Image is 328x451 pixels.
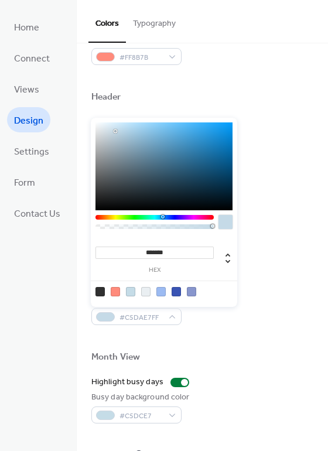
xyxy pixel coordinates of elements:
a: Views [7,76,46,101]
div: Month View [91,351,140,364]
span: #C5DAE7FF [119,312,163,324]
div: Header [91,91,121,104]
span: Contact Us [14,205,60,223]
div: rgb(136, 150, 205) [187,287,196,296]
label: hex [95,267,214,274]
div: rgb(156, 187, 242) [156,287,166,296]
span: Design [14,112,43,130]
span: Home [14,19,39,37]
div: Busy day background color [91,391,190,404]
span: #C5DCE7 [119,410,163,422]
a: Connect [7,45,57,70]
a: Form [7,169,42,194]
span: #FF8B7B [119,52,163,64]
a: Contact Us [7,200,67,225]
div: rgb(58, 84, 180) [172,287,181,296]
span: Settings [14,143,49,161]
div: rgb(197, 220, 231) [126,287,135,296]
div: rgb(234, 239, 242) [141,287,151,296]
div: rgb(255, 139, 123) [111,287,120,296]
div: rgb(48, 48, 48) [95,287,105,296]
a: Design [7,107,50,132]
div: Default event color [91,33,179,45]
span: Form [14,174,35,192]
a: Settings [7,138,56,163]
div: Highlight busy days [91,376,163,388]
span: Views [14,81,39,99]
a: Home [7,14,46,39]
span: Connect [14,50,50,68]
